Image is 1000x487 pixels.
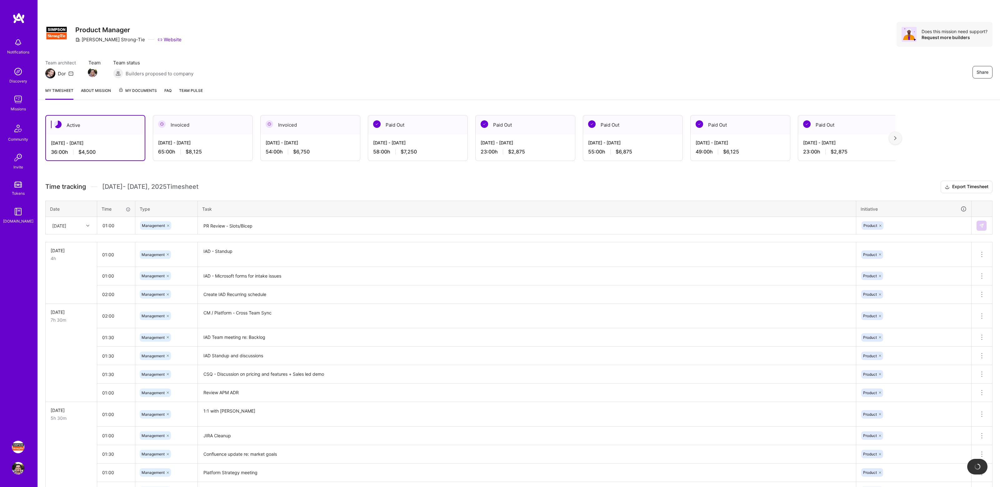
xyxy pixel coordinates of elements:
a: Simpson Strong-Tie: Product Manager [10,441,26,453]
img: discovery [12,65,24,78]
img: Invoiced [158,120,166,128]
input: HH:MM [97,246,135,263]
span: Team Pulse [179,88,203,93]
img: Team Member Avatar [88,68,97,77]
span: Product [863,314,877,318]
span: Builders proposed to company [126,70,193,77]
span: Team [88,59,101,66]
div: Invoiced [153,115,252,134]
div: Paid Out [798,115,897,134]
div: [DATE] - [DATE] [803,139,892,146]
div: Paid Out [691,115,790,134]
div: [DATE] [51,407,92,414]
a: User Avatar [10,462,26,474]
span: Product [863,433,877,438]
div: 23:00 h [803,148,892,155]
span: Management [142,223,165,228]
textarea: IAD Team meeting re: Backlog [198,329,855,346]
img: Builders proposed to company [113,68,123,78]
div: null [977,221,987,231]
img: Paid Out [588,120,596,128]
div: Invoiced [261,115,360,134]
span: Team status [113,59,193,66]
div: Community [8,136,28,143]
textarea: IAD - Microsoft forms for intake issues [198,268,855,285]
a: Website [157,36,182,43]
img: Invite [12,151,24,164]
input: HH:MM [97,406,135,423]
th: Date [46,201,97,217]
input: HH:MM [97,446,135,462]
textarea: IAD - Standup [198,243,855,266]
input: HH:MM [97,384,135,401]
div: Tokens [12,190,25,197]
img: loading [974,464,981,470]
input: HH:MM [97,217,135,234]
div: [DOMAIN_NAME] [3,218,33,224]
div: Dor [58,70,66,77]
button: Share [972,66,992,78]
textarea: Create IAD Recurring schedule [198,286,855,303]
span: Product [863,223,877,228]
span: $4,500 [78,149,96,155]
div: Missions [11,106,26,112]
span: Product [863,354,877,358]
h3: Product Manager [75,26,182,34]
div: Paid Out [368,115,467,134]
div: Discovery [9,78,27,84]
span: Management [142,335,165,340]
button: Export Timesheet [941,181,992,193]
span: $6,750 [293,148,310,155]
span: Management [142,372,165,377]
div: Request more builders [922,34,987,40]
img: User Avatar [12,462,24,474]
div: [DATE] - [DATE] [51,140,140,146]
span: Product [863,335,877,340]
i: icon Download [945,184,950,190]
div: 65:00 h [158,148,247,155]
span: $6,125 [723,148,739,155]
th: Type [135,201,198,217]
div: 49:00 h [696,148,785,155]
a: My Documents [118,87,157,100]
img: right [894,136,897,140]
div: 23:00 h [481,148,570,155]
div: [DATE] [52,222,66,229]
div: Invite [13,164,23,170]
div: 5h 30m [51,415,92,421]
a: My timesheet [45,87,73,100]
div: 4h [51,255,92,262]
a: Team Member Avatar [88,67,97,78]
textarea: IAD Standup and discussions [198,347,855,364]
th: Task [198,201,856,217]
span: Product [863,470,877,475]
div: 55:00 h [588,148,677,155]
span: Management [142,412,165,417]
span: Management [142,470,165,475]
input: HH:MM [97,268,135,284]
span: $2,875 [508,148,525,155]
span: Product [863,412,877,417]
span: Management [142,452,165,456]
div: [DATE] - [DATE] [266,139,355,146]
input: HH:MM [97,366,135,383]
span: Product [863,292,877,297]
span: Management [142,274,165,278]
div: Initiative [861,205,967,213]
textarea: Confluence update re: market goals [198,446,855,463]
textarea: PR Review - Slots/Bicep [198,218,855,234]
div: [DATE] - [DATE] [696,139,785,146]
div: [DATE] - [DATE] [481,139,570,146]
textarea: CSQ - Discussion on pricing and features + Sales led demo [198,366,855,383]
div: [DATE] - [DATE] [588,139,677,146]
i: icon Mail [68,71,73,76]
span: Share [977,69,988,75]
input: HH:MM [97,464,135,481]
input: HH:MM [97,348,135,364]
i: icon CompanyGray [75,37,80,42]
div: 54:00 h [266,148,355,155]
span: Product [863,252,877,257]
span: $8,125 [186,148,202,155]
span: Product [863,390,877,395]
span: Management [142,354,165,358]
